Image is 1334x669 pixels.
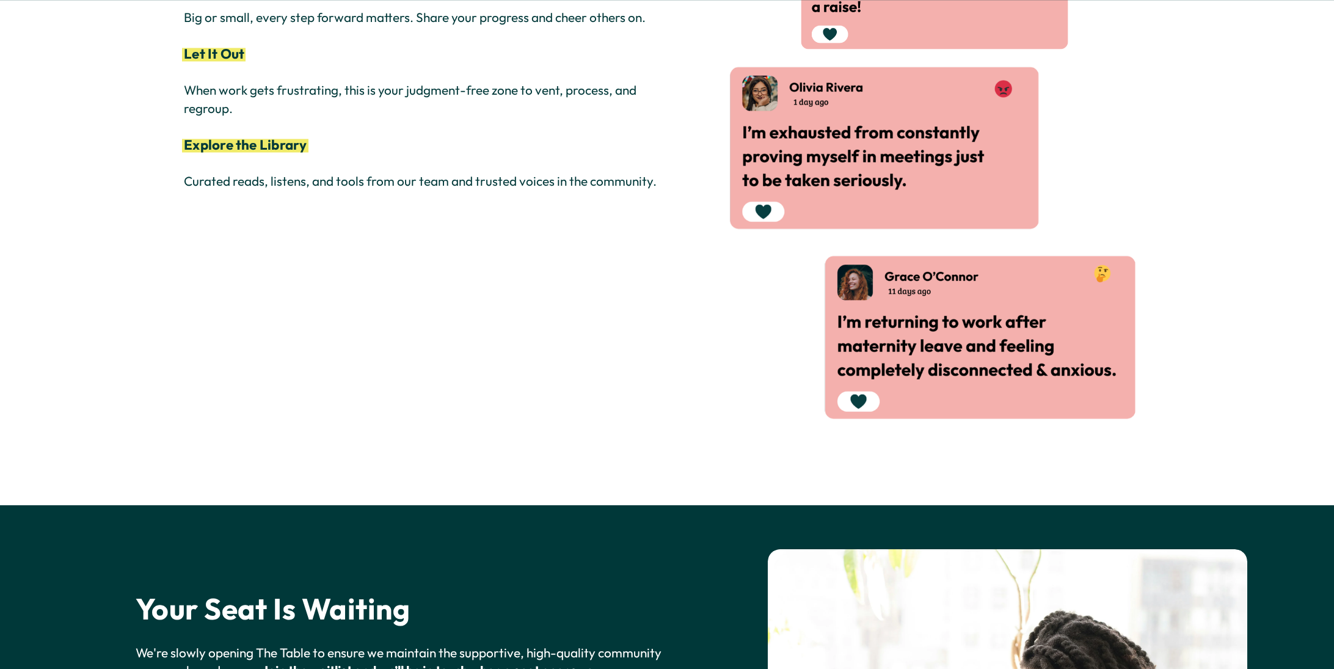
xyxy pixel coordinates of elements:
strong: Let It Out [184,45,244,62]
p: When work gets frustrating, this is your judgment-free zone to vent, process, and regroup. [184,81,663,117]
p: Curated reads, listens, and tools from our team and trusted voices in the community. [184,172,663,190]
strong: Your Seat Is Waiting [136,590,410,627]
p: Big or small, every step forward matters. Share your progress and cheer others on. [184,9,663,26]
strong: Explore the Library [184,136,307,153]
